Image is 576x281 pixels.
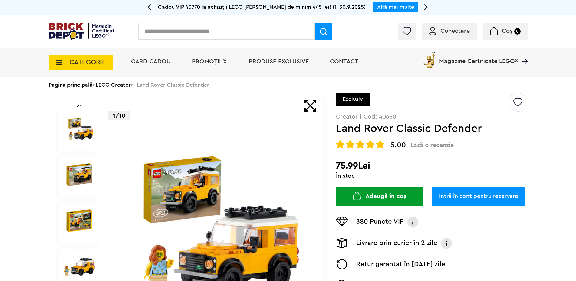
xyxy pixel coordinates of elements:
img: Info VIP [407,217,419,228]
a: Prev [77,105,82,107]
img: Evaluare cu stele [376,140,384,149]
span: Cadou VIP 40770 la achiziții LEGO [PERSON_NAME] de minim 445 lei! (1-30.9.2025) [158,4,366,10]
div: În stoc [336,173,528,179]
a: LEGO Creator [96,82,131,88]
span: 5.00 [391,142,406,149]
img: Land Rover Classic Defender [64,163,95,186]
img: Evaluare cu stele [366,140,374,149]
img: Livrare [336,238,348,248]
img: Evaluare cu stele [336,140,344,149]
span: Coș [502,28,512,34]
img: Land Rover Classic Defender [64,117,95,140]
img: Land Rover Classic Defender LEGO 40650 [64,209,95,232]
p: Livrare prin curier în 2 zile [356,238,437,249]
h1: Land Rover Classic Defender [336,123,508,134]
span: Conectare [440,28,470,34]
a: Produse exclusive [249,59,309,65]
a: Card Cadou [131,59,171,65]
img: Returnare [336,259,348,269]
a: Conectare [429,28,470,34]
img: Puncte VIP [336,217,348,226]
a: Contact [330,59,358,65]
h2: 75.99Lei [336,160,528,171]
a: Magazine Certificate LEGO® [518,50,528,56]
small: 0 [514,28,521,35]
a: Intră în cont pentru rezervare [432,187,525,206]
img: Evaluare cu stele [356,140,364,149]
span: Lasă o recenzie [411,142,454,149]
img: Evaluare cu stele [346,140,354,149]
p: 1/10 [108,111,130,120]
a: Pagina principală [49,82,93,88]
img: Seturi Lego Land Rover Classic Defender [64,256,95,278]
span: Magazine Certificate LEGO® [439,50,518,64]
span: CATEGORII [69,59,104,65]
div: > > Land Rover Classic Defender [49,77,528,93]
a: PROMOȚII % [192,59,228,65]
button: Adaugă în coș [336,187,423,206]
p: Retur garantat în [DATE] zile [356,259,445,269]
div: Exclusiv [336,93,370,106]
img: Info livrare prin curier [440,238,453,249]
p: Creator | Cod: 40650 [336,114,528,120]
p: 380 Puncte VIP [356,217,404,228]
a: Află mai multe [377,4,414,10]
